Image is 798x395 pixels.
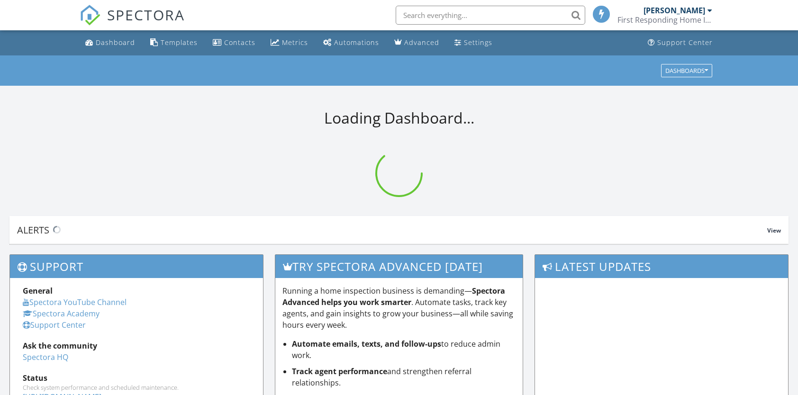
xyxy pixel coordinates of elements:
a: Metrics [267,34,312,52]
span: SPECTORA [107,5,185,25]
div: Templates [161,38,198,47]
a: SPECTORA [80,13,185,33]
strong: General [23,286,53,296]
div: Metrics [282,38,308,47]
a: Dashboard [82,34,139,52]
strong: Automate emails, texts, and follow-ups [292,339,441,349]
div: Alerts [17,224,767,236]
a: Support Center [644,34,716,52]
div: Settings [464,38,492,47]
h3: Try spectora advanced [DATE] [275,255,523,278]
p: Running a home inspection business is demanding— . Automate tasks, track key agents, and gain ins... [282,285,516,331]
div: Automations [334,38,379,47]
div: Check system performance and scheduled maintenance. [23,384,250,391]
div: Support Center [657,38,713,47]
a: Contacts [209,34,259,52]
div: Advanced [404,38,439,47]
div: Dashboards [665,67,708,74]
a: Support Center [23,320,86,330]
a: Settings [451,34,496,52]
a: Templates [146,34,201,52]
h3: Support [10,255,263,278]
div: Contacts [224,38,255,47]
span: View [767,226,781,234]
div: Status [23,372,250,384]
div: Ask the community [23,340,250,351]
strong: Spectora Advanced helps you work smarter [282,286,505,307]
div: First Responding Home Inspections [617,15,712,25]
button: Dashboards [661,64,712,77]
a: Advanced [390,34,443,52]
input: Search everything... [396,6,585,25]
strong: Track agent performance [292,366,387,377]
div: [PERSON_NAME] [644,6,705,15]
a: Automations (Basic) [319,34,383,52]
h3: Latest Updates [535,255,788,278]
li: and strengthen referral relationships. [292,366,516,388]
a: Spectora YouTube Channel [23,297,127,307]
li: to reduce admin work. [292,338,516,361]
img: The Best Home Inspection Software - Spectora [80,5,100,26]
a: Spectora HQ [23,352,68,362]
a: Spectora Academy [23,308,100,319]
div: Dashboard [96,38,135,47]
